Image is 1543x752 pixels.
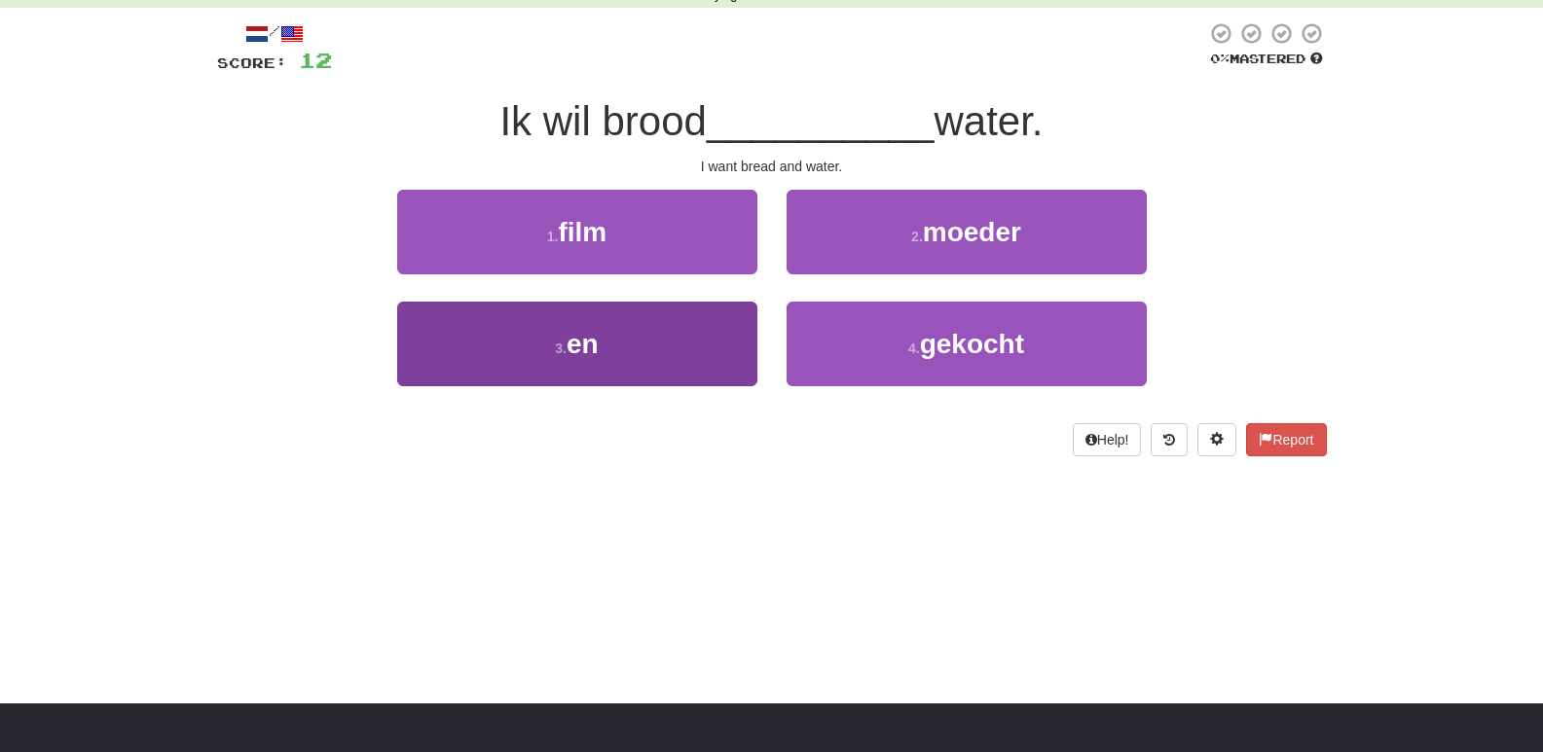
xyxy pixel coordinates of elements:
span: water. [934,98,1043,144]
small: 4 . [908,340,920,356]
span: gekocht [920,329,1024,359]
div: I want bread and water. [217,157,1327,176]
span: en [567,329,599,359]
span: 0 % [1210,51,1230,66]
button: Help! [1073,423,1142,456]
span: 12 [299,48,332,72]
div: Mastered [1206,51,1327,68]
span: Ik wil brood [499,98,706,144]
button: Round history (alt+y) [1151,423,1188,456]
small: 1 . [547,229,559,244]
button: Report [1246,423,1326,456]
small: 3 . [555,340,567,356]
div: / [217,21,332,46]
small: 2 . [911,229,923,244]
button: 4.gekocht [787,302,1147,386]
span: Score: [217,54,287,71]
button: 1.film [397,190,757,274]
button: 2.moeder [787,190,1147,274]
span: moeder [923,217,1021,247]
span: __________ [707,98,935,144]
button: 3.en [397,302,757,386]
span: film [558,217,606,247]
